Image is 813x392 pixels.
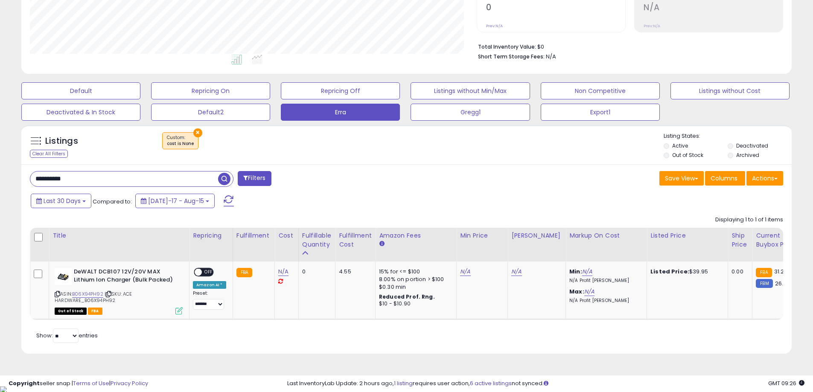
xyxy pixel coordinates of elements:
span: N/A [546,52,556,61]
button: Listings without Min/Max [411,82,530,99]
button: Default2 [151,104,270,121]
div: Title [52,231,186,240]
span: All listings that are currently out of stock and unavailable for purchase on Amazon [55,308,87,315]
small: Prev: N/A [486,23,503,29]
div: Cost [278,231,295,240]
button: Last 30 Days [31,194,91,208]
div: $39.95 [650,268,721,276]
span: Last 30 Days [44,197,81,205]
div: cost is None [167,141,194,147]
small: FBM [756,279,772,288]
button: Columns [705,171,745,186]
b: Max: [569,287,584,296]
span: [DATE]-17 - Aug-15 [148,197,204,205]
button: Save View [659,171,704,186]
div: Fulfillment [236,231,271,240]
a: N/A [278,267,288,276]
div: 15% for <= $100 [379,268,450,276]
b: Total Inventory Value: [478,43,536,50]
span: Show: entries [36,331,98,340]
span: OFF [202,269,216,276]
button: Repricing Off [281,82,400,99]
button: Repricing On [151,82,270,99]
button: Erra [281,104,400,121]
img: 31Ve60+PIzL._SL40_.jpg [55,268,72,285]
button: Filters [238,171,271,186]
div: Displaying 1 to 1 of 1 items [715,216,783,224]
li: $0 [478,41,777,51]
label: Out of Stock [672,151,703,159]
div: Amazon AI * [193,281,226,289]
a: 6 active listings [470,379,512,387]
b: Listed Price: [650,267,689,276]
button: [DATE]-17 - Aug-15 [135,194,215,208]
div: Current Buybox Price [756,231,800,249]
div: Listed Price [650,231,724,240]
span: 31.2 [774,267,784,276]
h2: 0 [486,3,625,14]
h5: Listings [45,135,78,147]
span: Custom: [167,134,194,147]
div: Repricing [193,231,229,240]
strong: Copyright [9,379,40,387]
div: seller snap | | [9,380,148,388]
div: [PERSON_NAME] [511,231,562,240]
button: Gregg1 [411,104,530,121]
label: Active [672,142,688,149]
label: Deactivated [736,142,768,149]
div: 0.00 [731,268,746,276]
a: Terms of Use [73,379,109,387]
div: Fulfillable Quantity [302,231,332,249]
div: Clear All Filters [30,150,68,158]
div: $10 - $10.90 [379,300,450,308]
b: DeWALT DCB107 12V/20V MAX Lithium Ion Charger (Bulk Packed) [74,268,178,286]
div: 0 [302,268,329,276]
span: 26.99 [775,279,790,287]
th: The percentage added to the cost of goods (COGS) that forms the calculator for Min & Max prices. [566,228,647,261]
div: Preset: [193,290,226,310]
b: Reduced Prof. Rng. [379,293,435,300]
small: Prev: N/A [644,23,660,29]
h2: N/A [644,3,783,14]
div: 4.55 [339,268,369,276]
b: Short Term Storage Fees: [478,53,545,60]
p: N/A Profit [PERSON_NAME] [569,278,640,284]
div: Markup on Cost [569,231,643,240]
a: B06X94PH92 [72,290,103,298]
label: Archived [736,151,759,159]
div: Fulfillment Cost [339,231,372,249]
div: $0.30 min [379,283,450,291]
div: 8.00% on portion > $100 [379,276,450,283]
small: FBA [756,268,772,277]
button: Listings without Cost [670,82,790,99]
b: Min: [569,267,582,276]
a: N/A [582,267,592,276]
button: × [193,128,202,137]
button: Default [21,82,140,99]
span: FBA [88,308,102,315]
div: Amazon Fees [379,231,453,240]
p: Listing States: [664,132,792,140]
span: Compared to: [93,197,132,206]
div: ASIN: [55,268,183,314]
div: Min Price [460,231,504,240]
a: Privacy Policy [111,379,148,387]
a: N/A [460,267,470,276]
small: Amazon Fees. [379,240,384,248]
button: Deactivated & In Stock [21,104,140,121]
span: | SKU: ACE HARDWARE_B06X94PH92 [55,290,132,303]
button: Actions [746,171,783,186]
button: Non Competitive [541,82,660,99]
a: N/A [584,287,594,296]
p: N/A Profit [PERSON_NAME] [569,298,640,304]
a: N/A [511,267,522,276]
a: 1 listing [394,379,413,387]
span: 2025-09-15 09:26 GMT [768,379,804,387]
div: Last InventoryLab Update: 2 hours ago, requires user action, not synced. [287,380,804,388]
small: FBA [236,268,252,277]
span: Columns [711,174,737,183]
button: Export1 [541,104,660,121]
div: Ship Price [731,231,749,249]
